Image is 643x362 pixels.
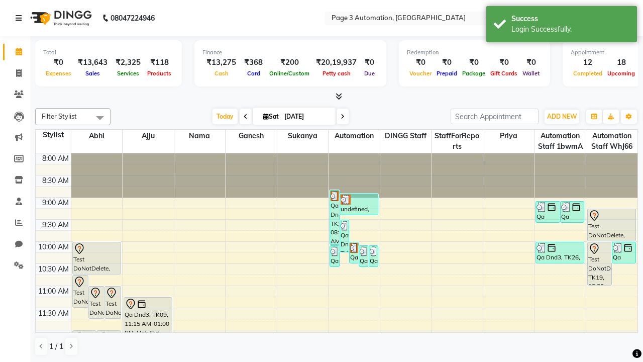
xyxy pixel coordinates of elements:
div: ₹0 [520,57,542,68]
div: ₹0 [43,57,74,68]
span: Voucher [407,70,434,77]
span: Gift Cards [488,70,520,77]
div: ₹0 [488,57,520,68]
div: 18 [605,57,637,68]
div: undefined, TK20, 08:55 AM-09:25 AM, Hair cut Below 12 years (Boy) [340,194,378,215]
input: 2025-10-04 [281,109,332,124]
div: Qa Dnd3, TK28, 10:05 AM-10:35 AM, Hair cut Below 12 years (Boy) [330,246,339,266]
span: Card [245,70,263,77]
span: Online/Custom [267,70,312,77]
span: Priya [483,130,534,142]
span: Petty cash [320,70,353,77]
div: 10:00 AM [36,242,71,252]
span: Automation Staff 1bwmA [534,130,586,153]
div: 12:00 PM [37,330,71,341]
span: Prepaid [434,70,460,77]
span: Automation [329,130,380,142]
div: 8:30 AM [40,175,71,186]
button: ADD NEW [545,110,579,124]
div: ₹0 [460,57,488,68]
span: Automation Staff WhJ66 [586,130,637,153]
div: ₹0 [434,57,460,68]
span: Abhi [71,130,123,142]
div: Total [43,48,174,57]
div: ₹368 [240,57,267,68]
input: Search Appointment [451,109,539,124]
span: Package [460,70,488,77]
div: Success [511,14,629,24]
div: ₹13,643 [74,57,112,68]
div: Test DoNotDelete, TK11, 10:00 AM-10:45 AM, Hair Cut-Men [73,242,121,274]
span: Upcoming [605,70,637,77]
div: ₹0 [361,57,378,68]
div: Qa Dnd3, TK29, 10:05 AM-10:35 AM, Hair cut Below 12 years (Boy) [359,246,368,266]
div: ₹20,19,937 [312,57,361,68]
div: ₹118 [145,57,174,68]
div: 9:30 AM [40,220,71,230]
div: Qa Dnd3, TK22, 09:05 AM-09:35 AM, Hair cut Below 12 years (Boy) [536,202,560,222]
div: Qa Dnd3, TK23, 09:05 AM-09:35 AM, Hair Cut By Expert-Men [561,202,584,222]
span: Sukanya [277,130,329,142]
span: Products [145,70,174,77]
span: Filter Stylist [42,112,77,120]
div: Login Successfully. [511,24,629,35]
span: Sat [261,113,281,120]
img: logo [26,4,94,32]
div: 9:00 AM [40,198,71,208]
span: Sales [83,70,102,77]
div: Qa Dnd3, TK27, 10:00 AM-10:30 AM, Hair cut Below 12 years (Boy) [350,242,358,263]
span: 1 / 1 [49,341,63,352]
span: Completed [571,70,605,77]
div: ₹0 [407,57,434,68]
span: Ajju [123,130,174,142]
div: 12 [571,57,605,68]
b: 08047224946 [111,4,155,32]
div: 11:00 AM [36,286,71,297]
div: Qa Dnd3, TK26, 10:00 AM-10:30 AM, Hair cut Below 12 years (Boy) [536,242,584,263]
div: Finance [202,48,378,57]
div: Redemption [407,48,542,57]
div: Qa Dnd3, TK25, 10:00 AM-10:30 AM, Hair cut Below 12 years (Boy) [612,242,636,263]
span: Nama [174,130,226,142]
span: Due [362,70,377,77]
div: Test DoNotDelete, TK17, 11:00 AM-11:45 AM, Hair Cut-Men [105,287,120,318]
span: Today [212,109,238,124]
div: 11:30 AM [36,308,71,319]
div: Qa Dnd3, TK24, 09:30 AM-10:15 AM, Hair Cut-Men [340,220,349,252]
span: Ganesh [226,130,277,142]
span: DINGG Staff [380,130,432,142]
div: ₹2,325 [112,57,145,68]
div: Test DoNotDelete, TK19, 10:00 AM-11:00 AM, Hair Cut-Women [588,242,611,285]
span: Services [115,70,142,77]
div: ₹13,275 [202,57,240,68]
div: Test DoNotDelete, TK19, 09:15 AM-10:00 AM, Hair Cut-Men [588,209,636,241]
div: 10:30 AM [36,264,71,275]
span: StaffForReports [432,130,483,153]
div: Qa Dnd3, TK21, 08:50 AM-10:05 AM, Hair Cut By Expert-Men,Hair Cut-Men [330,191,339,244]
span: Cash [212,70,231,77]
div: ₹200 [267,57,312,68]
div: Qa Dnd3, TK30, 10:05 AM-10:35 AM, Hair cut Below 12 years (Boy) [369,246,378,266]
span: ADD NEW [547,113,577,120]
span: Wallet [520,70,542,77]
div: Test DoNotDelete, TK12, 11:00 AM-11:45 AM, Hair Cut-Men [89,287,104,318]
div: 8:00 AM [40,153,71,164]
div: Stylist [36,130,71,140]
span: Expenses [43,70,74,77]
div: Test DoNotDelete, TK13, 10:45 AM-11:30 AM, Hair Cut-Men [73,276,88,307]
